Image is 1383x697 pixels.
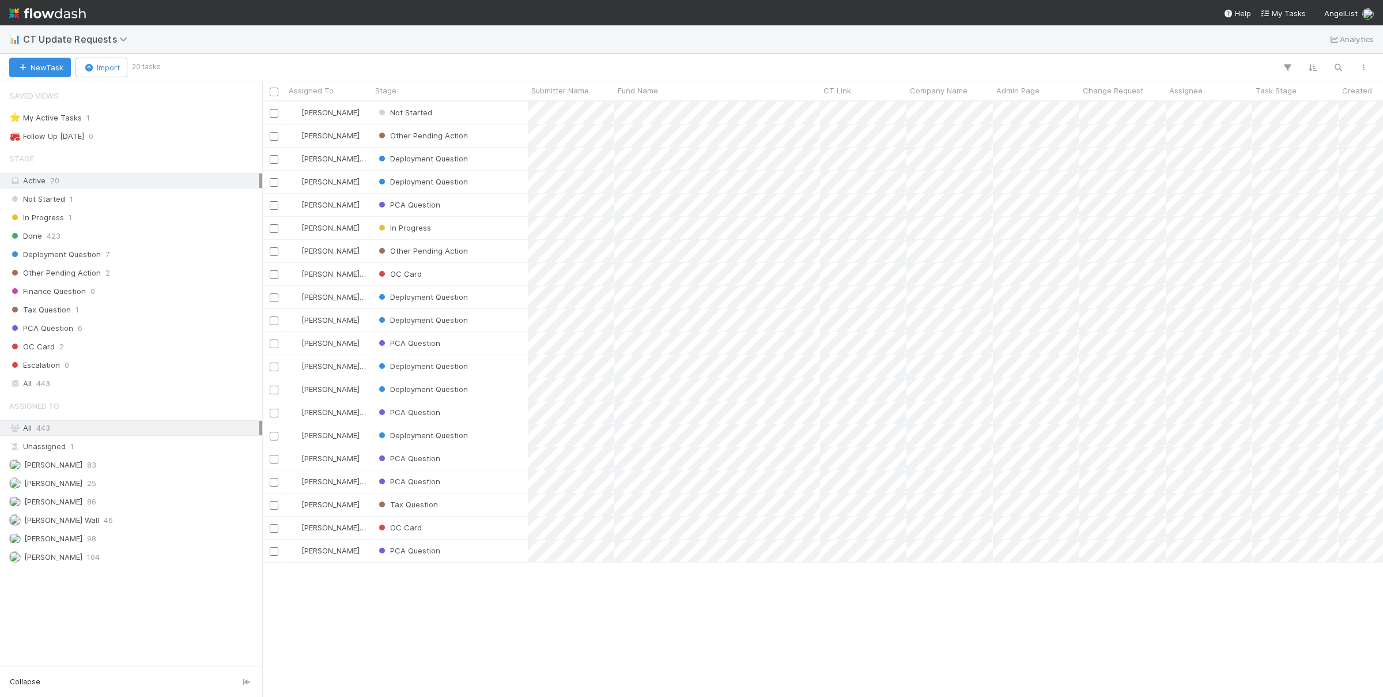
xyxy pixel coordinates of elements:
[270,386,278,394] input: Toggle Row Selected
[1223,7,1251,19] div: Help
[270,340,278,348] input: Toggle Row Selected
[376,107,432,118] div: Not Started
[301,385,360,394] span: [PERSON_NAME]
[24,460,82,469] span: [PERSON_NAME]
[375,85,396,96] span: Stage
[376,500,438,509] span: Tax Question
[1342,85,1372,96] span: Created
[9,514,21,526] img: avatar_041b9f3e-9684-4023-b9b7-2f10de55285d.png
[87,550,100,564] span: 104
[376,477,440,486] span: PCA Question
[301,200,360,209] span: [PERSON_NAME]
[87,532,96,546] span: 98
[301,454,360,463] span: [PERSON_NAME]
[376,454,440,463] span: PCA Question
[290,315,300,325] img: avatar_d02a2cc9-4110-42ea-8259-e0e2573f4e82.png
[290,268,366,280] div: [PERSON_NAME] Wall
[376,408,440,417] span: PCA Question
[376,269,422,278] span: OC Card
[301,246,360,255] span: [PERSON_NAME]
[36,423,50,432] span: 443
[1256,85,1297,96] span: Task Stage
[90,284,95,299] span: 0
[105,266,110,280] span: 2
[290,153,366,164] div: [PERSON_NAME] Wall
[290,476,366,487] div: [PERSON_NAME] Wall
[301,223,360,232] span: [PERSON_NAME]
[1362,8,1374,20] img: avatar_55b415e2-df6a-4422-95b4-4512075a58f2.png
[47,229,61,243] span: 423
[9,34,21,44] span: 📊
[9,376,259,391] div: All
[376,153,468,164] div: Deployment Question
[9,131,21,141] span: 🚒
[9,129,84,144] div: Follow Up [DATE]
[9,147,34,170] span: Stage
[376,546,440,555] span: PCA Question
[290,546,300,555] img: avatar_12dd09bb-393f-4edb-90ff-b12147216d3f.png
[290,292,300,302] img: avatar_041b9f3e-9684-4023-b9b7-2f10de55285d.png
[9,111,82,125] div: My Active Tasks
[290,269,300,278] img: avatar_041b9f3e-9684-4023-b9b7-2f10de55285d.png
[1328,32,1374,46] a: Analytics
[270,201,278,210] input: Toggle Row Selected
[376,246,468,255] span: Other Pending Action
[290,429,360,441] div: [PERSON_NAME]
[376,268,422,280] div: OC Card
[290,199,360,210] div: [PERSON_NAME]
[9,192,65,206] span: Not Started
[9,229,42,243] span: Done
[376,431,468,440] span: Deployment Question
[104,513,113,528] span: 46
[9,551,21,563] img: avatar_55b415e2-df6a-4422-95b4-4512075a58f2.png
[270,109,278,118] input: Toggle Row Selected
[1169,85,1203,96] span: Assignee
[23,33,133,45] span: CT Update Requests
[9,303,71,317] span: Tax Question
[1260,9,1306,18] span: My Tasks
[24,534,82,543] span: [PERSON_NAME]
[9,3,86,23] img: logo-inverted-e16ddd16eac7371096b0.svg
[270,247,278,256] input: Toggle Row Selected
[290,500,300,509] img: avatar_12dd09bb-393f-4edb-90ff-b12147216d3f.png
[531,85,589,96] span: Submitter Name
[70,439,74,454] span: 1
[132,62,161,72] small: 20 tasks
[270,270,278,279] input: Toggle Row Selected
[290,431,300,440] img: avatar_55b415e2-df6a-4422-95b4-4512075a58f2.png
[270,224,278,233] input: Toggle Row Selected
[1324,9,1358,18] span: AngelList
[270,501,278,510] input: Toggle Row Selected
[376,314,468,326] div: Deployment Question
[301,361,376,371] span: [PERSON_NAME] Wall
[9,421,259,435] div: All
[301,477,376,486] span: [PERSON_NAME] Wall
[270,317,278,325] input: Toggle Row Selected
[301,108,360,117] span: [PERSON_NAME]
[9,439,259,454] div: Unassigned
[290,154,300,163] img: avatar_041b9f3e-9684-4023-b9b7-2f10de55285d.png
[376,176,468,187] div: Deployment Question
[301,546,360,555] span: [PERSON_NAME]
[301,500,360,509] span: [PERSON_NAME]
[376,545,440,556] div: PCA Question
[270,455,278,464] input: Toggle Row Selected
[9,321,73,336] span: PCA Question
[86,111,90,125] span: 1
[290,108,300,117] img: avatar_d02a2cc9-4110-42ea-8259-e0e2573f4e82.png
[290,454,300,463] img: avatar_501ac9d6-9fa6-4fe9-975e-1fd988f7bdb1.png
[270,524,278,533] input: Toggle Row Selected
[301,154,376,163] span: [PERSON_NAME] Wall
[59,340,64,354] span: 2
[270,155,278,164] input: Toggle Row Selected
[301,408,376,417] span: [PERSON_NAME] Wall
[290,361,300,371] img: avatar_041b9f3e-9684-4023-b9b7-2f10de55285d.png
[376,385,468,394] span: Deployment Question
[290,499,360,510] div: [PERSON_NAME]
[9,394,59,417] span: Assigned To
[290,385,300,394] img: avatar_d02a2cc9-4110-42ea-8259-e0e2573f4e82.png
[87,495,96,509] span: 86
[270,363,278,371] input: Toggle Row Selected
[24,552,82,562] span: [PERSON_NAME]
[376,383,468,395] div: Deployment Question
